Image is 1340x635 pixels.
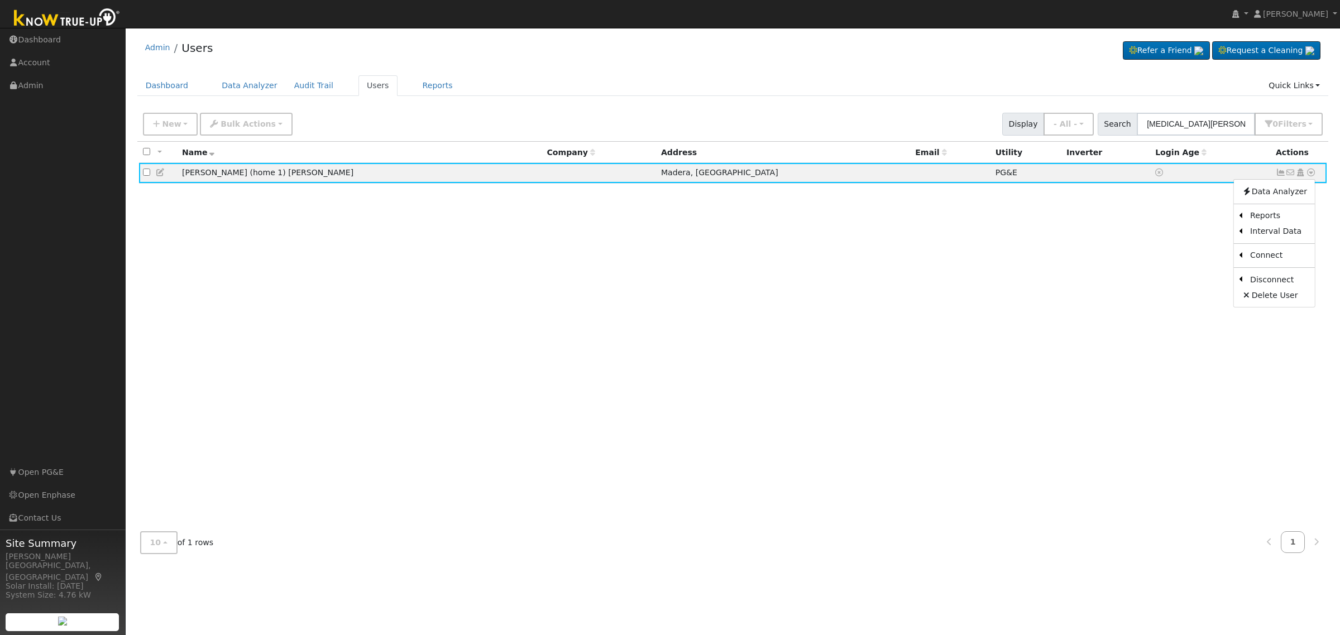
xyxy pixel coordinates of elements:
a: Quick Links [1260,75,1328,96]
a: Delete User [1234,287,1315,303]
span: Search [1098,113,1137,136]
a: Admin [145,43,170,52]
a: Users [358,75,398,96]
span: Name [182,148,215,157]
a: Users [181,41,213,55]
span: Email [915,148,946,157]
img: retrieve [1305,46,1314,55]
span: Bulk Actions [221,119,276,128]
div: Address [661,147,907,158]
img: Know True-Up [8,6,126,31]
button: Bulk Actions [200,113,292,136]
a: Connect [1242,248,1315,263]
a: Reports [414,75,461,96]
span: Display [1002,113,1044,136]
a: Refer a Friend [1123,41,1210,60]
button: New [143,113,198,136]
a: Show Graph [1276,168,1286,177]
a: 1 [1281,531,1305,553]
i: No email address [1286,169,1296,176]
td: Madera, [GEOGRAPHIC_DATA] [657,163,911,184]
td: [PERSON_NAME] (home 1) [PERSON_NAME] [178,163,543,184]
span: New [162,119,181,128]
a: Disconnect [1242,272,1315,287]
div: Actions [1276,147,1323,158]
button: 10 [140,531,178,554]
span: [PERSON_NAME] [1263,9,1328,18]
a: Reports [1242,208,1315,224]
div: Solar Install: [DATE] [6,580,119,592]
a: Request a Cleaning [1212,41,1320,60]
a: Other actions [1306,167,1316,179]
input: Search [1137,113,1255,136]
a: Data Analyzer [213,75,286,96]
button: 0Filters [1255,113,1323,136]
a: Data Analyzer [1234,184,1315,199]
a: Map [94,573,104,581]
span: s [1301,119,1306,128]
a: Interval Data [1242,224,1315,239]
div: System Size: 4.76 kW [6,589,119,601]
a: Edit User [156,168,166,177]
div: [PERSON_NAME] [6,551,119,562]
span: of 1 rows [140,531,214,554]
button: - All - [1044,113,1094,136]
span: Company name [547,148,595,157]
span: Site Summary [6,536,119,551]
div: [GEOGRAPHIC_DATA], [GEOGRAPHIC_DATA] [6,560,119,583]
span: PG&E [996,168,1017,177]
span: Filter [1278,119,1306,128]
a: Audit Trail [286,75,342,96]
span: 10 [150,538,161,547]
a: Dashboard [137,75,197,96]
img: retrieve [1194,46,1203,55]
img: retrieve [58,617,67,626]
a: Login As [1295,168,1305,177]
a: No login access [1155,168,1165,177]
span: Days since last login [1155,148,1207,157]
div: Inverter [1066,147,1147,158]
div: Utility [996,147,1059,158]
